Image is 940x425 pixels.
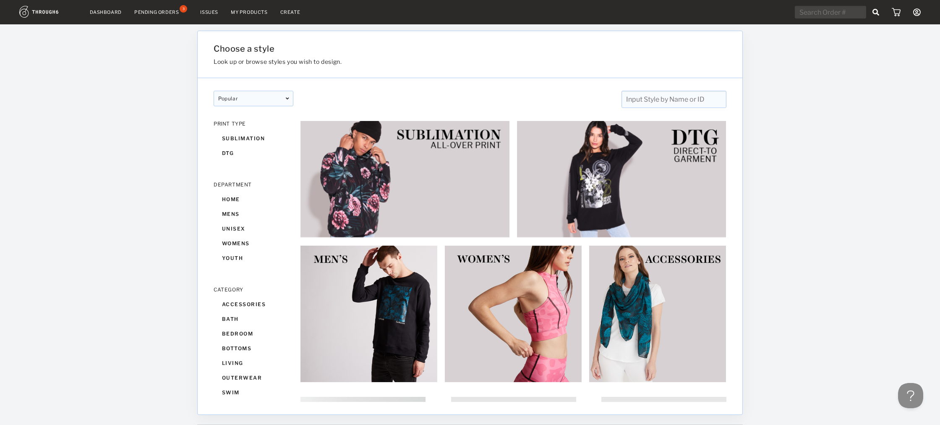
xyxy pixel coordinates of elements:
[606,401,620,415] img: style_designer_badgeMockup.svg
[180,5,187,13] div: 3
[134,8,188,16] a: Pending Orders3
[214,356,293,370] div: living
[231,9,268,15] a: My Products
[214,312,293,326] div: bath
[214,297,293,312] div: accessories
[300,121,510,238] img: 6ec95eaf-68e2-44b2-82ac-2cbc46e75c33.jpg
[90,9,122,15] a: Dashboard
[214,326,293,341] div: bedroom
[795,6,866,18] input: Search Order #
[19,6,77,18] img: logo.1c10ca64.svg
[898,383,923,408] iframe: Toggle Customer Support
[214,58,640,65] h3: Look up or browse styles you wish to design.
[214,286,293,293] div: CATEGORY
[214,44,640,54] h1: Choose a style
[214,131,293,146] div: sublimation
[621,91,726,108] input: Input Style by Name or ID
[589,245,726,383] img: 1a4a84dd-fa74-4cbf-a7e7-fd3c0281d19c.jpg
[300,245,438,383] img: 0ffe952d-58dc-476c-8a0e-7eab160e7a7d.jpg
[214,121,293,127] div: PRINT TYPE
[214,146,293,160] div: dtg
[517,121,726,238] img: 2e253fe2-a06e-4c8d-8f72-5695abdd75b9.jpg
[214,385,293,400] div: swim
[214,221,293,236] div: unisex
[214,192,293,207] div: home
[134,9,179,15] div: Pending Orders
[214,207,293,221] div: mens
[214,251,293,265] div: youth
[214,341,293,356] div: bottoms
[214,370,293,385] div: outerwear
[444,245,582,383] img: b885dc43-4427-4fb9-87dd-0f776fe79185.jpg
[214,91,293,106] div: popular
[214,400,293,415] div: tops
[214,181,293,188] div: DEPARTMENT
[892,8,901,16] img: icon_cart.dab5cea1.svg
[214,236,293,251] div: womens
[280,9,300,15] a: Create
[455,401,470,415] img: style_designer_badgeMockup.svg
[200,9,218,15] a: Issues
[305,401,319,415] img: style_designer_badgeMockup.svg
